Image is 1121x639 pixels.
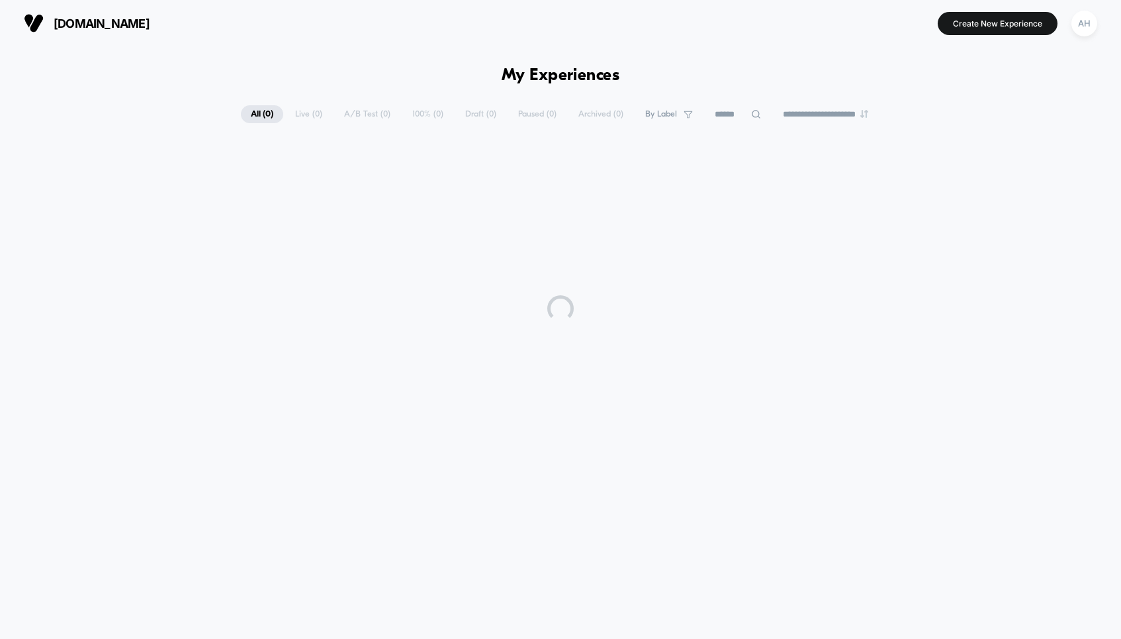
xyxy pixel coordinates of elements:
span: All ( 0 ) [241,105,283,123]
button: Create New Experience [938,12,1057,35]
span: By Label [645,109,677,119]
button: AH [1067,10,1101,37]
span: [DOMAIN_NAME] [54,17,150,30]
button: [DOMAIN_NAME] [20,13,154,34]
img: Visually logo [24,13,44,33]
img: end [860,110,868,118]
div: AH [1071,11,1097,36]
h1: My Experiences [502,66,620,85]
